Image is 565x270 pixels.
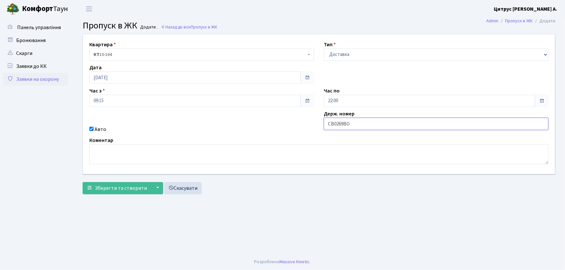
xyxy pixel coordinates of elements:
[161,24,217,30] a: Назад до всіхПропуск в ЖК
[494,5,557,13] b: Цитрус [PERSON_NAME] А.
[94,51,306,58] span: <b>КТ</b>&nbsp;&nbsp;&nbsp;&nbsp;10-164
[17,24,61,31] span: Панель управління
[83,19,137,32] span: Пропуск в ЖК
[3,21,68,34] a: Панель управління
[95,125,106,133] label: Авто
[94,51,99,58] b: КТ
[3,34,68,47] a: Бронювання
[505,17,533,24] a: Пропуск в ЖК
[81,4,97,14] button: Переключити навігацію
[324,41,336,49] label: Тип
[22,4,68,15] span: Таун
[3,60,68,73] a: Заявки до КК
[191,24,217,30] span: Пропуск в ЖК
[3,73,68,86] a: Заявки на охорону
[83,182,151,194] button: Зберегти та створити
[254,258,311,265] div: Розроблено .
[324,110,355,118] label: Держ. номер
[533,17,555,25] li: Додати
[89,41,116,49] label: Квартира
[494,5,557,13] a: Цитрус [PERSON_NAME] А.
[89,87,105,95] label: Час з
[22,4,53,14] b: Комфорт
[324,118,548,130] input: AA0001AA
[6,3,19,16] img: logo.png
[89,136,113,144] label: Коментар
[95,185,147,192] span: Зберегти та створити
[324,87,340,95] label: Час по
[89,64,102,71] label: Дата
[139,25,158,30] small: Додати .
[164,182,202,194] a: Скасувати
[486,17,498,24] a: Admin
[280,258,310,265] a: Massive Kinetic
[89,49,314,61] span: <b>КТ</b>&nbsp;&nbsp;&nbsp;&nbsp;10-164
[477,14,565,28] nav: breadcrumb
[3,47,68,60] a: Скарги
